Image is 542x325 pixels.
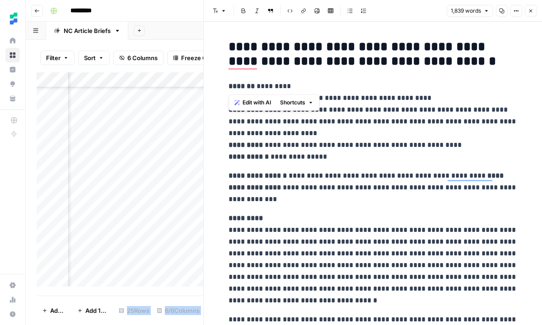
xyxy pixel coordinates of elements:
a: Home [5,33,20,48]
button: Add Row [37,303,72,318]
span: Add Row [50,306,66,315]
a: NC Article Briefs [46,22,128,40]
div: 6/6 Columns [153,303,203,318]
button: 6 Columns [113,51,164,65]
button: Add 10 Rows [72,303,115,318]
span: 6 Columns [127,53,158,62]
span: Sort [84,53,96,62]
a: Browse [5,48,20,62]
button: 1,839 words [447,5,493,17]
button: Sort [78,51,110,65]
span: Shortcuts [280,99,305,107]
span: 1,839 words [451,7,481,15]
div: NC Article Briefs [64,26,111,35]
button: Edit with AI [231,97,275,108]
button: Workspace: Ten Speed [5,7,20,30]
a: Settings [5,278,20,292]
a: Insights [5,62,20,77]
span: Filter [46,53,61,62]
img: Ten Speed Logo [5,10,22,27]
div: 25 Rows [115,303,153,318]
a: Your Data [5,91,20,106]
span: Add 10 Rows [85,306,110,315]
a: Opportunities [5,77,20,91]
button: Freeze Columns [167,51,234,65]
button: Filter [40,51,75,65]
span: Freeze Columns [181,53,228,62]
span: Edit with AI [243,99,271,107]
a: Usage [5,292,20,307]
button: Shortcuts [276,97,317,108]
button: Help + Support [5,307,20,321]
